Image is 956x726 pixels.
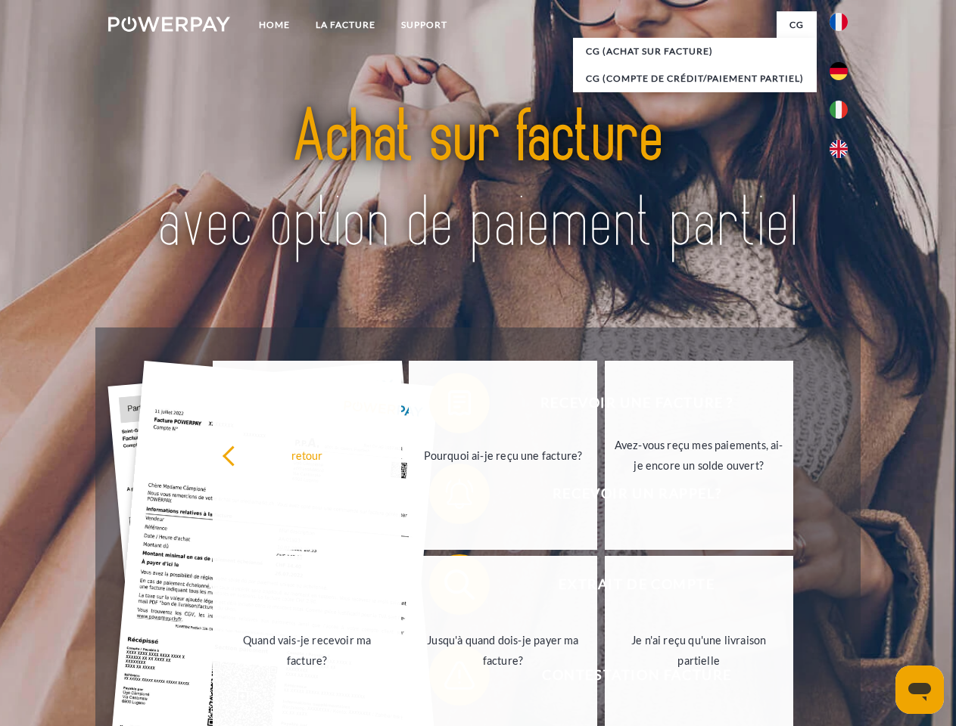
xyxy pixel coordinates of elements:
div: Quand vais-je recevoir ma facture? [222,630,392,671]
a: CG (achat sur facture) [573,38,817,65]
img: de [830,62,848,80]
a: Avez-vous reçu mes paiements, ai-je encore un solde ouvert? [605,361,793,550]
div: Jusqu'à quand dois-je payer ma facture? [418,630,588,671]
img: it [830,101,848,119]
iframe: Bouton de lancement de la fenêtre de messagerie [895,665,944,714]
a: Support [388,11,460,39]
img: fr [830,13,848,31]
div: Avez-vous reçu mes paiements, ai-je encore un solde ouvert? [614,435,784,476]
div: Pourquoi ai-je reçu une facture? [418,445,588,465]
img: logo-powerpay-white.svg [108,17,230,32]
a: CG (Compte de crédit/paiement partiel) [573,65,817,92]
a: CG [777,11,817,39]
div: Je n'ai reçu qu'une livraison partielle [614,630,784,671]
img: title-powerpay_fr.svg [145,73,811,290]
img: en [830,140,848,158]
a: Home [246,11,303,39]
div: retour [222,445,392,465]
a: LA FACTURE [303,11,388,39]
